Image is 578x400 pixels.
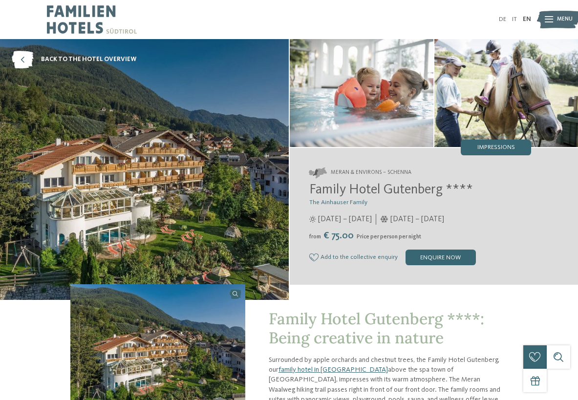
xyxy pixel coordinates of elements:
[269,309,484,347] span: Family Hotel Gutenberg ****: Being creative in nature
[321,254,398,261] span: Add to the collective enquiry
[357,234,421,240] span: Price per person per night
[380,216,388,223] i: Opening times in winter
[309,183,473,197] span: Family Hotel Gutenberg ****
[512,16,517,22] a: IT
[390,214,444,225] span: [DATE] – [DATE]
[322,231,356,241] span: € 75.00
[557,16,573,23] span: Menu
[331,169,411,177] span: Meran & Environs – Schenna
[318,214,372,225] span: [DATE] – [DATE]
[477,145,515,151] span: Impressions
[290,39,433,147] img: The family hotel in Schenna for creative nature lovers
[278,366,388,373] a: family hotel in [GEOGRAPHIC_DATA]
[41,55,136,64] span: back to the hotel overview
[309,199,367,206] span: The Ainhauser Family
[309,216,316,223] i: Opening times in summer
[499,16,506,22] a: DE
[523,16,531,22] a: EN
[434,39,578,147] img: The family hotel in Schenna for creative nature lovers
[309,234,321,240] span: from
[406,250,476,265] div: enquire now
[12,51,136,68] a: back to the hotel overview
